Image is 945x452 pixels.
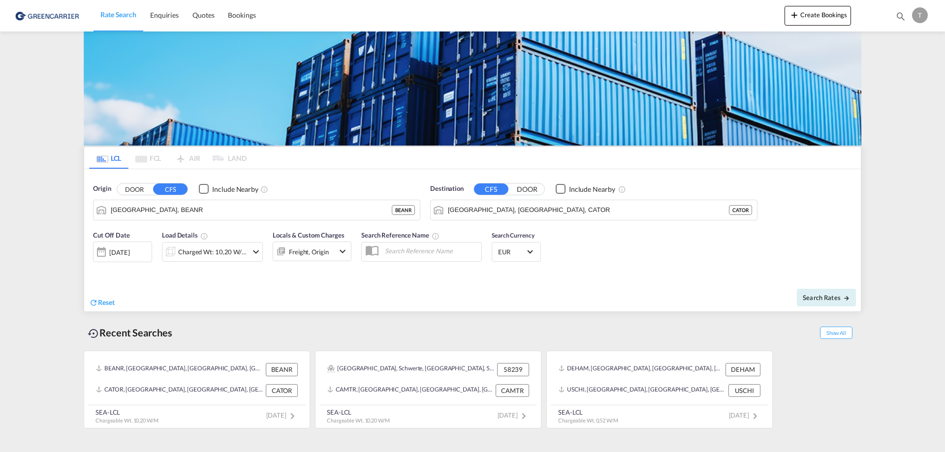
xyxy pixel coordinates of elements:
[559,384,726,397] div: USCHI, Chicago, IL, United States, North America, Americas
[162,231,208,239] span: Load Details
[785,6,851,26] button: icon-plus 400-fgCreate Bookings
[199,184,258,194] md-checkbox: Checkbox No Ink
[100,10,136,19] span: Rate Search
[212,184,258,194] div: Include Nearby
[797,289,856,306] button: Search Ratesicon-arrow-right
[843,295,850,301] md-icon: icon-arrow-right
[430,184,464,194] span: Destination
[558,408,618,417] div: SEA-LCL
[337,245,348,257] md-icon: icon-chevron-down
[725,363,760,376] div: DEHAM
[448,203,729,217] input: Search by Port
[84,351,310,428] recent-search-card: BEANR, [GEOGRAPHIC_DATA], [GEOGRAPHIC_DATA], [GEOGRAPHIC_DATA], [GEOGRAPHIC_DATA] BEANRCATOR, [GE...
[895,11,906,22] md-icon: icon-magnify
[178,245,248,259] div: Charged Wt: 10,20 W/M
[266,384,298,397] div: CATOR
[96,384,263,397] div: CATOR, Toronto, ON, Canada, North America, Americas
[88,328,99,339] md-icon: icon-backup-restore
[895,11,906,26] div: icon-magnify
[912,7,928,23] div: T
[618,185,626,193] md-icon: Unchecked: Ignores neighbouring ports when fetching rates.Checked : Includes neighbouring ports w...
[361,231,440,239] span: Search Reference Name
[820,327,852,339] span: Show All
[273,231,345,239] span: Locals & Custom Charges
[150,11,179,19] span: Enquiries
[327,417,390,423] span: Chargeable Wt. 10,20 W/M
[432,232,440,240] md-icon: Your search will be saved by the below given name
[380,243,481,258] input: Search Reference Name
[286,410,298,422] md-icon: icon-chevron-right
[89,147,128,169] md-tab-item: LCL
[260,185,268,193] md-icon: Unchecked: Ignores neighbouring ports when fetching rates.Checked : Includes neighbouring ports w...
[558,417,618,423] span: Chargeable Wt. 0,52 W/M
[111,203,392,217] input: Search by Port
[84,31,861,146] img: GreenCarrierFCL_LCL.png
[474,183,508,195] button: CFS
[228,11,255,19] span: Bookings
[93,184,111,194] span: Origin
[109,248,129,257] div: [DATE]
[728,384,760,397] div: USCHI
[98,298,115,306] span: Reset
[497,244,535,259] md-select: Select Currency: € EUREuro
[492,232,535,239] span: Search Currency
[498,247,526,256] span: EUR
[559,363,723,376] div: DEHAM, Hamburg, Germany, Western Europe, Europe
[273,241,351,261] div: Freight Originicon-chevron-down
[162,242,263,262] div: Charged Wt: 10,20 W/Micon-chevron-down
[94,200,420,220] md-input-container: Antwerp, BEANR
[84,322,176,344] div: Recent Searches
[153,183,188,195] button: CFS
[315,351,541,428] recent-search-card: [GEOGRAPHIC_DATA], Schwerte, [GEOGRAPHIC_DATA], 58239, [GEOGRAPHIC_DATA], [GEOGRAPHIC_DATA], [GEO...
[749,410,761,422] md-icon: icon-chevron-right
[192,11,214,19] span: Quotes
[510,183,544,195] button: DOOR
[93,261,100,274] md-datepicker: Select
[546,351,773,428] recent-search-card: DEHAM, [GEOGRAPHIC_DATA], [GEOGRAPHIC_DATA], [GEOGRAPHIC_DATA], [GEOGRAPHIC_DATA] DEHAMUSCHI, [GE...
[95,408,158,417] div: SEA-LCL
[498,411,530,419] span: [DATE]
[431,200,757,220] md-input-container: Toronto, ON, CATOR
[89,147,247,169] md-pagination-wrapper: Use the left and right arrow keys to navigate between tabs
[89,298,115,308] div: icon-refreshReset
[89,298,98,307] md-icon: icon-refresh
[266,363,298,376] div: BEANR
[569,184,615,194] div: Include Nearby
[250,246,262,258] md-icon: icon-chevron-down
[327,363,495,376] div: Hagen, Schwerte, Nordrhein-Westfalen, 58239, Germany, Western Europe, Europe
[93,241,152,262] div: [DATE]
[15,4,81,27] img: 1378a7308afe11ef83610d9e779c6b34.png
[289,245,329,259] div: Freight Origin
[497,363,529,376] div: 58239
[95,417,158,423] span: Chargeable Wt. 10,20 W/M
[84,169,861,311] div: Origin DOOR CFS Checkbox No InkUnchecked: Ignores neighbouring ports when fetching rates.Checked ...
[496,384,529,397] div: CAMTR
[518,410,530,422] md-icon: icon-chevron-right
[556,184,615,194] md-checkbox: Checkbox No Ink
[729,205,752,215] div: CATOR
[266,411,298,419] span: [DATE]
[93,231,130,239] span: Cut Off Date
[803,294,850,301] span: Search Rates
[788,9,800,21] md-icon: icon-plus 400-fg
[117,183,152,195] button: DOOR
[327,384,493,397] div: CAMTR, Montreal, QC, Canada, North America, Americas
[96,363,263,376] div: BEANR, Antwerp, Belgium, Western Europe, Europe
[729,411,761,419] span: [DATE]
[327,408,390,417] div: SEA-LCL
[392,205,415,215] div: BEANR
[200,232,208,240] md-icon: Chargeable Weight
